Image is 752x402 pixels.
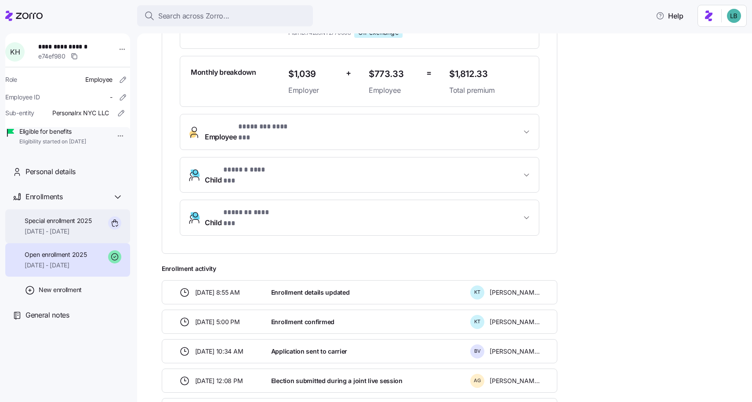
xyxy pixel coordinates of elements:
span: Personalrx NYC LLC [52,109,109,117]
span: [DATE] 10:34 AM [195,347,243,356]
span: + [346,67,351,80]
span: Total premium [449,85,528,96]
span: Employee [85,75,113,84]
span: $773.33 [369,67,419,81]
span: $1,812.33 [449,67,528,81]
span: Employer [288,85,339,96]
span: General notes [25,310,69,321]
span: A G [474,378,481,383]
span: Employee ID [5,93,40,102]
span: Employee [369,85,419,96]
span: K T [474,319,480,324]
span: Enrollment activity [162,264,557,273]
span: [DATE] - [DATE] [25,261,87,270]
span: K H [10,48,20,55]
span: Sub-entity [5,109,34,117]
span: $1,039 [288,67,339,81]
span: Personal details [25,166,76,177]
span: Child [205,164,277,186]
span: Enrollment details updated [271,288,350,297]
span: K T [474,290,480,295]
span: [DATE] - [DATE] [25,227,92,236]
img: 55738f7c4ee29e912ff6c7eae6e0401b [727,9,741,23]
span: Enrollment confirmed [271,318,334,326]
span: B V [474,349,481,354]
button: Help [649,7,690,25]
span: = [426,67,432,80]
span: [DATE] 8:55 AM [195,288,240,297]
span: Enrollments [25,191,62,202]
span: Election submitted during a joint live session [271,376,403,385]
span: [PERSON_NAME] [490,288,540,297]
span: Role [5,75,17,84]
button: Search across Zorro... [137,5,313,26]
span: e74ef980 [38,52,65,61]
span: Application sent to carrier [271,347,347,356]
span: Employee [205,121,294,143]
span: - [110,93,113,102]
span: [DATE] 12:08 PM [195,376,243,385]
span: Special enrollment 2025 [25,216,92,225]
span: Child [205,207,276,228]
span: Eligible for benefits [19,127,86,136]
span: [DATE] 5:00 PM [195,318,240,326]
span: Search across Zorro... [158,11,229,22]
span: Monthly breakdown [191,67,256,78]
span: New enrollment [39,285,82,294]
span: [PERSON_NAME] [490,347,540,356]
span: [PERSON_NAME] [490,376,540,385]
span: Help [656,11,683,21]
span: Open enrollment 2025 [25,250,87,259]
span: [PERSON_NAME] [490,318,540,326]
span: Eligibility started on [DATE] [19,138,86,146]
